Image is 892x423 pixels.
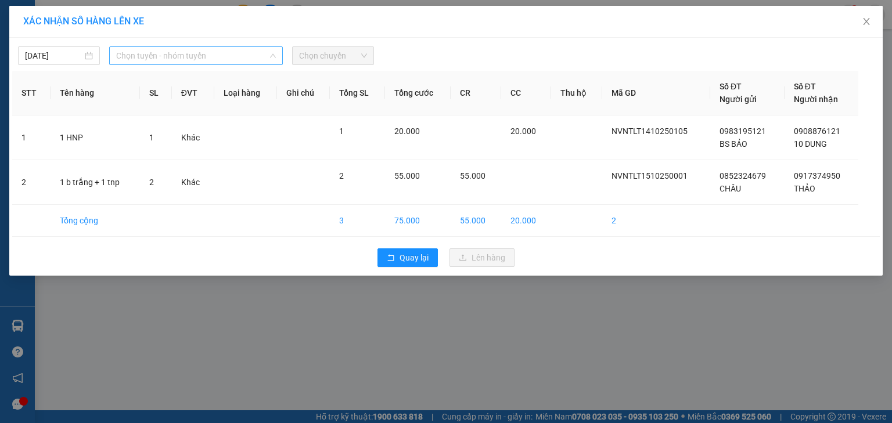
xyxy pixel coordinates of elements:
[277,71,330,115] th: Ghi chú
[385,71,451,115] th: Tổng cước
[12,160,51,205] td: 2
[602,205,710,237] td: 2
[850,6,883,38] button: Close
[612,171,688,180] span: NVNTLT1510250001
[214,71,277,115] th: Loại hàng
[451,205,501,237] td: 55.000
[116,47,276,64] span: Chọn tuyến - nhóm tuyến
[12,71,51,115] th: STT
[12,115,51,160] td: 1
[794,139,827,149] span: 10 DUNG
[720,171,766,180] span: 0852324679
[720,184,741,193] span: CHÂU
[172,115,214,160] td: Khác
[612,126,688,136] span: NVNTLT1410250105
[501,71,552,115] th: CC
[149,133,154,142] span: 1
[449,248,515,267] button: uploadLên hàng
[720,139,747,149] span: BS BẢO
[385,205,451,237] td: 75.000
[794,82,816,91] span: Số ĐT
[400,251,429,264] span: Quay lại
[149,178,154,187] span: 2
[269,52,276,59] span: down
[394,171,420,180] span: 55.000
[51,115,140,160] td: 1 HNP
[394,126,420,136] span: 20.000
[551,71,602,115] th: Thu hộ
[460,171,485,180] span: 55.000
[602,71,710,115] th: Mã GD
[720,95,757,104] span: Người gửi
[501,205,552,237] td: 20.000
[330,205,385,237] td: 3
[451,71,501,115] th: CR
[299,47,367,64] span: Chọn chuyến
[794,95,838,104] span: Người nhận
[172,71,214,115] th: ĐVT
[23,16,144,27] span: XÁC NHẬN SỐ HÀNG LÊN XE
[510,126,536,136] span: 20.000
[794,184,815,193] span: THẢO
[720,126,766,136] span: 0983195121
[330,71,385,115] th: Tổng SL
[387,254,395,263] span: rollback
[339,126,344,136] span: 1
[140,71,172,115] th: SL
[339,171,344,180] span: 2
[720,82,742,91] span: Số ĐT
[172,160,214,205] td: Khác
[794,171,840,180] span: 0917374950
[794,126,840,136] span: 0908876121
[51,71,140,115] th: Tên hàng
[862,17,871,26] span: close
[25,49,82,62] input: 15/10/2025
[51,160,140,205] td: 1 b trắng + 1 tnp
[51,205,140,237] td: Tổng cộng
[377,248,438,267] button: rollbackQuay lại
